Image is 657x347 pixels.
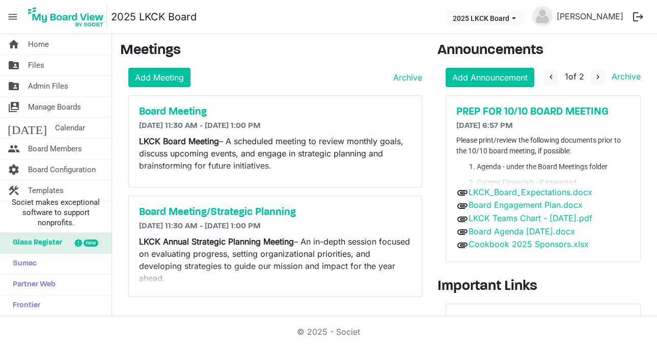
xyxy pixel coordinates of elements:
img: My Board View Logo [25,4,107,30]
span: folder_shared [8,76,20,96]
span: settings [8,159,20,180]
span: construction [8,180,20,201]
span: folder_shared [8,55,20,75]
span: Manage Boards [28,97,81,117]
a: Add Meeting [128,68,190,87]
h3: Important Links [437,278,649,296]
a: [PERSON_NAME] [553,6,627,26]
span: attachment [456,200,469,212]
span: Sumac [8,254,37,274]
span: Partner Web [8,275,56,295]
span: switch_account [8,97,20,117]
a: Board Engagement Plan.docx [469,200,583,210]
a: Cookbook 2025 Sponsors.xlsx [469,239,589,249]
li: Agenda - under the Board Meetings folder [477,162,630,172]
button: navigate_before [544,70,558,85]
h3: Meetings [120,42,422,60]
a: LKCK Teams Chart - [DATE].pdf [469,213,592,223]
button: logout [627,6,649,28]
a: Add Announcement [446,68,534,87]
a: Board Meeting [139,106,412,118]
a: My Board View Logo [25,4,111,30]
button: navigate_next [591,70,605,85]
a: © 2025 - Societ [297,327,360,337]
a: LKCK_Board_Expectations.docx [469,187,592,197]
a: Archive [608,71,641,82]
h6: [DATE] 11:30 AM - [DATE] 1:00 PM [139,121,412,131]
h3: Announcements [437,42,649,60]
span: Home [28,34,49,55]
a: PREP FOR 10/10 BOARD MEETING [456,106,630,118]
li: Current Financials - if interested [477,177,630,188]
span: menu [3,7,22,26]
span: of 2 [565,71,584,82]
span: navigate_next [593,72,603,82]
span: navigate_before [546,72,556,82]
span: attachment [456,239,469,251]
span: [DATE] 6:57 PM [456,122,513,130]
a: Archive [389,71,422,84]
span: attachment [456,186,469,199]
span: Board Members [28,139,82,159]
span: Templates [28,180,64,201]
a: 2025 LKCK Board [111,7,197,27]
img: no-profile-picture.svg [532,6,553,26]
span: Files [28,55,44,75]
span: attachment [456,213,469,225]
a: Board Meeting/Strategic Planning [139,206,412,219]
a: Board Agenda [DATE].docx [469,226,575,236]
span: Frontier [8,296,40,316]
span: Societ makes exceptional software to support nonprofits. [5,197,107,228]
span: Glass Register [8,233,62,253]
span: Admin Files [28,76,68,96]
a: Community Distribution Events Calendaropen_in_new [456,315,621,326]
span: Board Configuration [28,159,96,180]
span: people [8,139,20,159]
p: – A scheduled meeting to review monthly goals, discuss upcoming events, and engage in strategic p... [139,135,412,172]
span: 1 [565,71,568,82]
span: Calendar [55,118,85,138]
p: Please print/review the following documents prior to the 10/10 board meeting, if possible: [456,135,630,156]
span: attachment [456,226,469,238]
strong: LKCK Board Meeting [139,136,219,146]
strong: LKCK Annual Strategic Planning Meeting [139,236,294,247]
button: 2025 LKCK Board dropdownbutton [446,11,523,25]
span: home [8,34,20,55]
p: – An in-depth session focused on evaluating progress, setting organizational priorities, and deve... [139,235,412,284]
h6: [DATE] 11:30 AM - [DATE] 1:00 PM [139,222,412,231]
div: new [84,239,98,247]
span: [DATE] [8,118,47,138]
